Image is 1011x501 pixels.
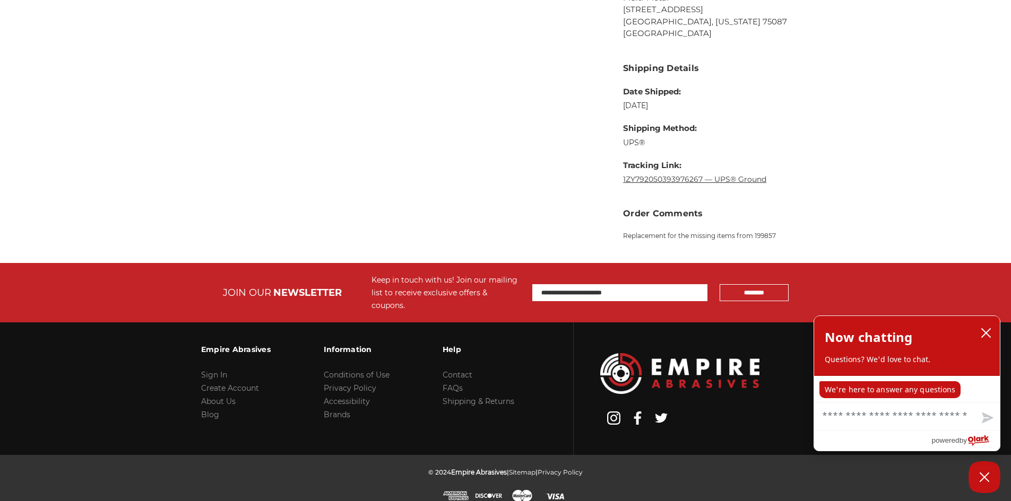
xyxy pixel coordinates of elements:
h3: Empire Abrasives [201,338,271,361]
p: © 2024 | | [428,465,583,479]
a: Privacy Policy [324,383,376,393]
button: Close Chatbox [969,461,1000,493]
div: chat [814,376,1000,402]
div: Keep in touch with us! Join our mailing list to receive exclusive offers & coupons. [371,274,522,312]
a: Sitemap [509,468,535,476]
div: olark chatbox [814,315,1000,451]
span: Empire Abrasives [451,468,507,476]
a: Powered by Olark [931,431,1000,451]
li: [GEOGRAPHIC_DATA] [623,28,836,40]
li: [GEOGRAPHIC_DATA], [US_STATE] 75087 [623,16,836,28]
h3: Shipping Details [623,62,836,75]
a: About Us [201,397,236,406]
span: NEWSLETTER [273,287,342,298]
dd: [DATE] [623,100,766,111]
h3: Information [324,338,390,361]
p: We're here to answer any questions [819,381,961,398]
a: Sign In [201,370,227,380]
a: Accessibility [324,397,370,406]
p: Replacement for the missing items from 199857 [623,231,836,241]
a: Shipping & Returns [443,397,514,406]
dt: Date Shipped: [623,86,766,98]
span: by [960,434,967,447]
button: close chatbox [978,325,995,341]
a: 1ZY792050393976267 — UPS® Ground [623,174,766,184]
a: FAQs [443,383,463,393]
span: JOIN OUR [223,287,271,298]
a: Conditions of Use [324,370,390,380]
button: Send message [973,406,1000,430]
h2: Now chatting [825,327,912,348]
dt: Shipping Method: [623,122,766,135]
h3: Help [443,338,514,361]
a: Brands [324,410,350,419]
dt: Tracking Link: [623,160,766,172]
a: Contact [443,370,472,380]
a: Create Account [201,383,259,393]
p: Questions? We'd love to chat. [825,354,989,365]
a: Blog [201,410,219,419]
dd: UPS® [623,137,766,148]
h3: Order Comments [623,207,836,220]
a: Privacy Policy [538,468,583,476]
li: [STREET_ADDRESS] [623,4,836,16]
span: powered [931,434,959,447]
img: Empire Abrasives Logo Image [600,353,759,394]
